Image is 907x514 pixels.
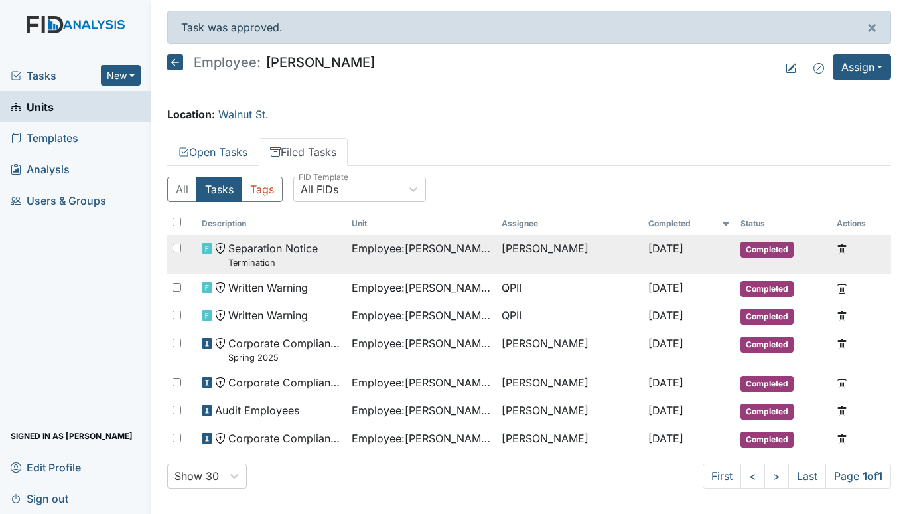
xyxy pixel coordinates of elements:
span: [DATE] [648,376,683,389]
div: All FIDs [301,181,338,197]
span: Sign out [11,488,68,509]
th: Toggle SortBy [735,213,831,235]
span: Completed [740,376,794,392]
span: Templates [11,128,78,148]
td: QPII [496,274,644,302]
div: Filed Tasks [167,177,891,489]
button: Tags [242,177,283,202]
span: Written Warning [228,280,308,296]
span: Completed [740,432,794,448]
button: × [853,11,890,43]
span: Employee : [PERSON_NAME] [352,430,491,446]
button: Assign [833,54,891,80]
span: Completed [740,309,794,325]
a: Delete [837,402,847,418]
td: [PERSON_NAME] [496,397,644,425]
h5: [PERSON_NAME] [167,54,375,70]
th: Toggle SortBy [196,213,346,235]
a: Delete [837,335,847,351]
span: Written Warning [228,307,308,323]
div: Type filter [167,177,283,202]
a: First [703,464,741,489]
button: New [101,65,141,86]
span: [DATE] [648,404,683,417]
span: Analysis [11,159,70,179]
td: [PERSON_NAME] [496,330,644,369]
span: Employee: [194,56,261,69]
td: [PERSON_NAME] [496,425,644,453]
div: Task was approved. [167,11,891,44]
strong: Location: [167,108,215,121]
a: < [740,464,765,489]
span: Completed [740,281,794,297]
span: Users & Groups [11,190,106,211]
span: [DATE] [648,309,683,322]
button: Tasks [196,177,242,202]
a: Delete [837,280,847,296]
span: Employee : [PERSON_NAME] [352,307,491,323]
small: Spring 2025 [228,351,341,364]
a: Walnut St. [218,108,269,121]
th: Toggle SortBy [643,213,735,235]
span: Separation Notice Termination [228,240,318,269]
span: [DATE] [648,432,683,445]
span: Units [11,96,54,117]
th: Assignee [496,213,644,235]
span: Corporate Compliance Spring 2025 [228,335,341,364]
a: Filed Tasks [259,138,348,166]
span: [DATE] [648,337,683,350]
span: [DATE] [648,242,683,255]
span: Signed in as [PERSON_NAME] [11,426,133,446]
a: Delete [837,307,847,323]
span: Employee : [PERSON_NAME] [352,335,491,351]
strong: 1 of 1 [863,470,882,483]
span: Corporate Compliance [228,375,341,390]
span: Corporate Compliance [228,430,341,446]
span: Employee : [PERSON_NAME] [352,240,491,256]
a: Open Tasks [167,138,259,166]
td: [PERSON_NAME] [496,369,644,397]
span: Completed [740,404,794,420]
input: Toggle All Rows Selected [173,218,181,226]
a: Delete [837,430,847,446]
td: [PERSON_NAME] [496,235,644,274]
th: Actions [831,213,891,235]
nav: task-pagination [703,464,891,489]
span: Employee : [PERSON_NAME] [352,280,491,296]
a: Last [788,464,826,489]
button: All [167,177,197,202]
span: Completed [740,337,794,353]
div: Show 30 [174,468,219,484]
span: [DATE] [648,281,683,294]
span: Audit Employees [215,402,299,418]
small: Termination [228,256,318,269]
a: Delete [837,240,847,256]
span: Employee : [PERSON_NAME] [352,402,491,418]
th: Toggle SortBy [346,213,496,235]
td: QPII [496,302,644,330]
span: × [867,17,877,37]
span: Page [825,464,891,489]
a: > [764,464,789,489]
span: Employee : [PERSON_NAME] [352,375,491,390]
span: Edit Profile [11,457,81,477]
a: Tasks [11,68,101,84]
span: Completed [740,242,794,258]
a: Delete [837,375,847,390]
